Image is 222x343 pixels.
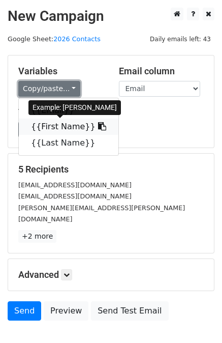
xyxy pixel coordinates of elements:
[146,35,214,43] a: Daily emails left: 43
[53,35,101,43] a: 2026 Contacts
[18,230,56,243] a: +2 more
[18,204,185,223] small: [PERSON_NAME][EMAIL_ADDRESS][PERSON_NAME][DOMAIN_NAME]
[8,301,41,321] a: Send
[8,8,214,25] h2: New Campaign
[8,35,101,43] small: Google Sheet:
[146,34,214,45] span: Daily emails left: 43
[18,66,104,77] h5: Variables
[19,102,118,119] a: {{Email}}
[44,301,88,321] a: Preview
[18,164,204,175] h5: 5 Recipients
[19,119,118,135] a: {{First Name}}
[28,100,121,115] div: Example: [PERSON_NAME]
[18,269,204,280] h5: Advanced
[91,301,168,321] a: Send Test Email
[19,135,118,151] a: {{Last Name}}
[18,81,80,97] a: Copy/paste...
[119,66,204,77] h5: Email column
[18,192,132,200] small: [EMAIL_ADDRESS][DOMAIN_NAME]
[18,181,132,189] small: [EMAIL_ADDRESS][DOMAIN_NAME]
[171,294,222,343] iframe: Chat Widget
